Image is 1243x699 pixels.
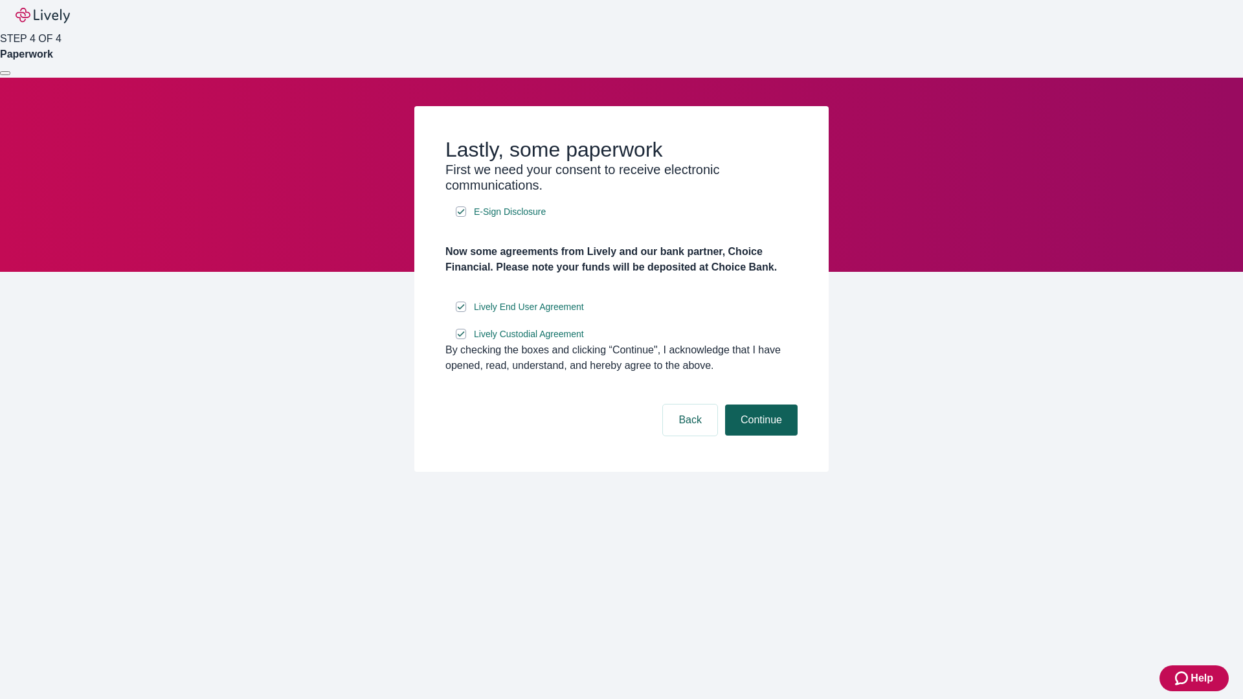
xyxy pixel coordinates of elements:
div: By checking the boxes and clicking “Continue", I acknowledge that I have opened, read, understand... [445,342,798,373]
a: e-sign disclosure document [471,326,587,342]
button: Zendesk support iconHelp [1159,665,1229,691]
svg: Zendesk support icon [1175,671,1191,686]
h4: Now some agreements from Lively and our bank partner, Choice Financial. Please note your funds wi... [445,244,798,275]
h2: Lastly, some paperwork [445,137,798,162]
span: Lively End User Agreement [474,300,584,314]
a: e-sign disclosure document [471,204,548,220]
button: Continue [725,405,798,436]
a: e-sign disclosure document [471,299,587,315]
h3: First we need your consent to receive electronic communications. [445,162,798,193]
span: Lively Custodial Agreement [474,327,584,341]
span: Help [1191,671,1213,686]
button: Back [663,405,717,436]
img: Lively [16,8,70,23]
span: E-Sign Disclosure [474,205,546,219]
